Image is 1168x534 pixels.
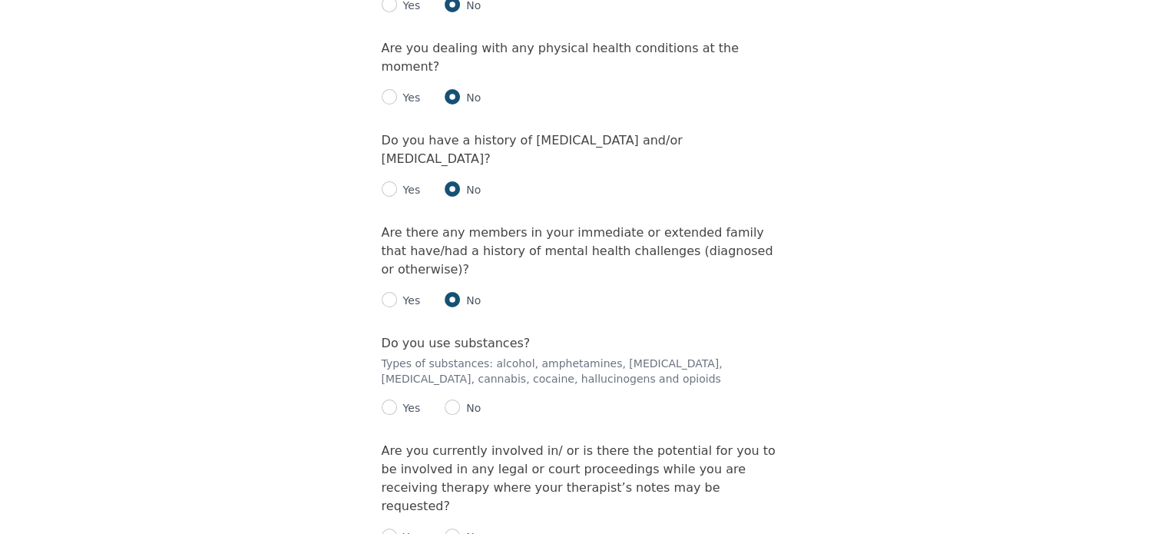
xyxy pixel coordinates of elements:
[397,293,421,308] p: Yes
[382,41,739,74] label: Are you dealing with any physical health conditions at the moment?
[382,336,531,350] label: Do you use substances?
[460,400,481,416] p: No
[382,356,787,386] p: Types of substances: alcohol, amphetamines, [MEDICAL_DATA], [MEDICAL_DATA], cannabis, cocaine, ha...
[382,443,776,513] label: Are you currently involved in/ or is there the potential for you to be involved in any legal or c...
[382,225,773,277] label: Are there any members in your immediate or extended family that have/had a history of mental heal...
[397,400,421,416] p: Yes
[460,90,481,105] p: No
[460,293,481,308] p: No
[397,90,421,105] p: Yes
[460,182,481,197] p: No
[397,182,421,197] p: Yes
[382,133,683,166] label: Do you have a history of [MEDICAL_DATA] and/or [MEDICAL_DATA]?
